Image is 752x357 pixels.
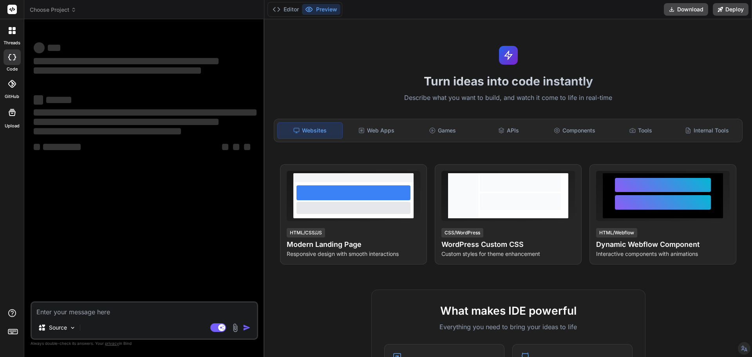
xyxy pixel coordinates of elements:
[441,239,575,250] h4: WordPress Custom CSS
[43,144,81,150] span: ‌
[441,228,483,237] div: CSS/WordPress
[49,324,67,332] p: Source
[34,119,219,125] span: ‌
[7,66,18,72] label: code
[244,144,250,150] span: ‌
[48,45,60,51] span: ‌
[441,250,575,258] p: Custom styles for theme enhancement
[34,58,219,64] span: ‌
[596,250,730,258] p: Interactive components with animations
[664,3,708,16] button: Download
[596,228,637,237] div: HTML/Webflow
[302,4,340,15] button: Preview
[269,4,302,15] button: Editor
[384,303,633,319] h2: What makes IDE powerful
[34,95,43,105] span: ‌
[105,341,119,346] span: privacy
[5,93,19,100] label: GitHub
[269,74,747,88] h1: Turn ideas into code instantly
[4,40,20,46] label: threads
[243,324,251,332] img: icon
[34,109,257,116] span: ‌
[609,122,673,139] div: Tools
[34,144,40,150] span: ‌
[34,128,181,134] span: ‌
[30,6,76,14] span: Choose Project
[69,324,76,331] img: Pick Models
[46,97,71,103] span: ‌
[269,93,747,103] p: Describe what you want to build, and watch it come to life in real-time
[287,250,420,258] p: Responsive design with smooth interactions
[287,239,420,250] h4: Modern Landing Page
[231,323,240,332] img: attachment
[542,122,607,139] div: Components
[34,42,45,53] span: ‌
[277,122,343,139] div: Websites
[31,340,258,347] p: Always double-check its answers. Your in Bind
[713,3,748,16] button: Deploy
[5,123,20,129] label: Upload
[34,67,201,74] span: ‌
[222,144,228,150] span: ‌
[344,122,409,139] div: Web Apps
[233,144,239,150] span: ‌
[476,122,541,139] div: APIs
[384,322,633,332] p: Everything you need to bring your ideas to life
[410,122,475,139] div: Games
[596,239,730,250] h4: Dynamic Webflow Component
[287,228,325,237] div: HTML/CSS/JS
[674,122,739,139] div: Internal Tools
